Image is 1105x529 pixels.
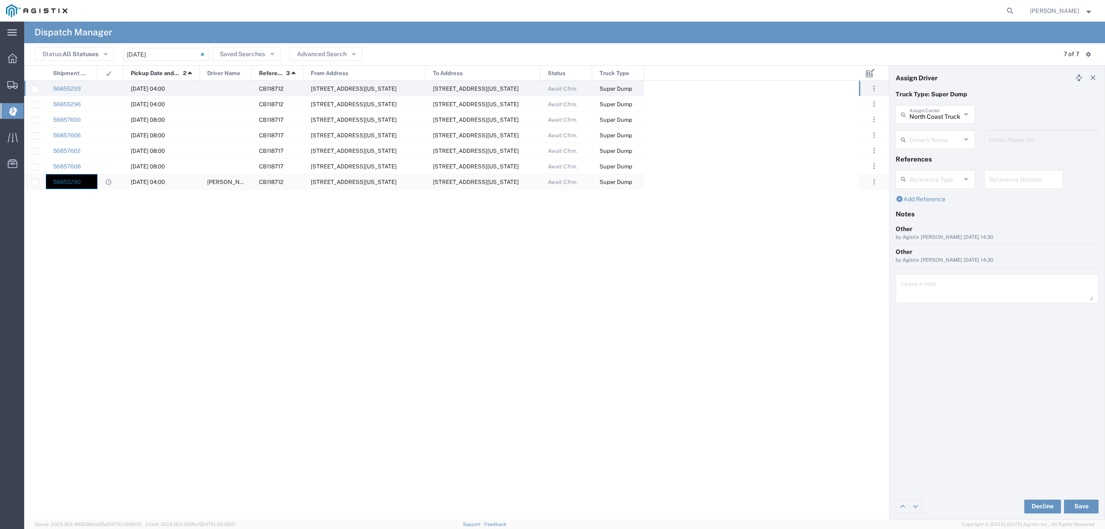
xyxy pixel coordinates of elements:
span: Super Dump [600,86,632,92]
span: 3970 Oro Dam Blvd East,, Oroville, California, United States [433,117,519,123]
span: Lorretta Ayala [1030,6,1079,16]
div: by Agistix [PERSON_NAME] [DATE] 14:30 [896,257,1099,264]
span: Client: 2025.19.0-129fbcf [145,522,235,527]
p: Truck Type: Super Dump [896,90,1099,99]
a: Edit next row [909,500,922,513]
button: Save [1064,500,1099,513]
span: 3 [286,66,290,81]
img: logo [6,4,67,17]
span: Await Cfrm. [548,148,578,154]
a: Support [463,522,484,527]
span: Super Dump [600,132,632,139]
div: 7 of 7 [1064,50,1079,59]
span: 09/18/2025, 08:00 [131,132,165,139]
span: 800 Price Canyon Rd, Pismo Beach, California, United States [433,179,519,185]
span: 09/18/2025, 04:00 [131,86,165,92]
span: Await Cfrm. [548,117,578,123]
span: 800 Price Canyon Rd, Pismo Beach, California, United States [433,86,519,92]
a: 56855290 [53,179,81,185]
button: Status:All Statuses [35,47,114,61]
button: ... [868,160,880,172]
span: Await Cfrm. [548,179,578,185]
span: CB118712 [259,179,284,185]
h4: Dispatch Manager [35,22,112,43]
span: CB118717 [259,148,284,154]
h4: Assign Driver [896,74,938,82]
span: 945 Cottonwood Rd,, Oroville, California, United States [311,132,397,139]
span: . . . [873,146,875,156]
span: CB118717 [259,117,284,123]
span: All Statuses [63,51,98,57]
span: Super Dump [600,163,632,170]
span: 09/18/2025, 08:00 [131,163,165,170]
a: Add Reference [896,196,945,203]
span: 3970 Oro Dam Blvd East,, Oroville, California, United States [433,148,519,154]
span: 09/18/2025, 08:00 [131,117,165,123]
button: ... [868,98,880,110]
div: Other [896,225,1099,234]
span: 2 [183,66,186,81]
span: Super Dump [600,179,632,185]
span: Driver Name [207,66,240,81]
button: ... [868,176,880,188]
a: 56857602 [53,148,81,154]
span: Await Cfrm. [548,101,578,108]
span: . . . [873,99,875,109]
span: . . . [873,161,875,171]
span: CB118717 [259,163,284,170]
span: 2401 Coffee Rd, Bakersfield, California, 93308, United States [311,86,397,92]
span: Super Dump [600,101,632,108]
h4: References [896,155,1099,163]
div: Other [896,247,1099,257]
a: 56855293 [53,86,81,92]
div: by Agistix [PERSON_NAME] [DATE] 14:30 [896,234,1099,241]
span: . . . [873,114,875,125]
span: . . . [873,83,875,94]
span: Truck Type [600,66,629,81]
span: Super Dump [600,117,632,123]
button: [PERSON_NAME] [1029,6,1093,16]
span: To Address [433,66,463,81]
span: [DATE] 09:50:51 [107,522,142,527]
button: ... [868,114,880,126]
a: Feedback [484,522,506,527]
a: 56857606 [53,132,81,139]
span: Pickup Date and Time [131,66,180,81]
button: Decline [1024,500,1061,513]
span: 3970 Oro Dam Blvd East,, Oroville, California, United States [433,163,519,170]
span: Status [548,66,565,81]
span: 945 Cottonwood Rd,, Oroville, California, United States [311,148,397,154]
span: Shipment No. [53,66,88,81]
span: CB118717 [259,132,284,139]
button: Saved Searches [212,47,281,61]
span: 2401 Coffee Rd, Bakersfield, California, 93308, United States [311,101,397,108]
span: 3970 Oro Dam Blvd East,, Oroville, California, United States [433,132,519,139]
span: CB118712 [259,86,284,92]
span: 800 Price Canyon Rd, Pismo Beach, California, United States [433,101,519,108]
span: 09/18/2025, 04:00 [131,179,165,185]
h4: Notes [896,210,1099,218]
span: Await Cfrm. [548,132,578,139]
span: 945 Cottonwood Rd,, Oroville, California, United States [311,117,397,123]
span: . . . [873,130,875,140]
a: 56857608 [53,163,81,170]
span: Diana Spangler [207,179,254,185]
button: ... [868,129,880,141]
span: 09/18/2025, 08:00 [131,148,165,154]
span: 2401 Coffee Rd, Bakersfield, California, 93308, United States [311,179,397,185]
a: Edit previous row [896,500,909,513]
button: Advanced Search [290,47,362,61]
span: CB118712 [259,101,284,108]
button: ... [868,82,880,95]
span: Server: 2025.19.0-49328d0a35e [35,522,142,527]
a: 56855296 [53,101,81,108]
span: 09/18/2025, 04:00 [131,101,165,108]
span: Await Cfrm. [548,86,578,92]
span: From Address [311,66,348,81]
span: Super Dump [600,148,632,154]
span: Reference [259,66,283,81]
span: Copyright © [DATE]-[DATE] Agistix Inc., All Rights Reserved [962,521,1095,528]
span: . . . [873,177,875,187]
span: Await Cfrm. [548,163,578,170]
span: [DATE] 09:39:01 [200,522,235,527]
